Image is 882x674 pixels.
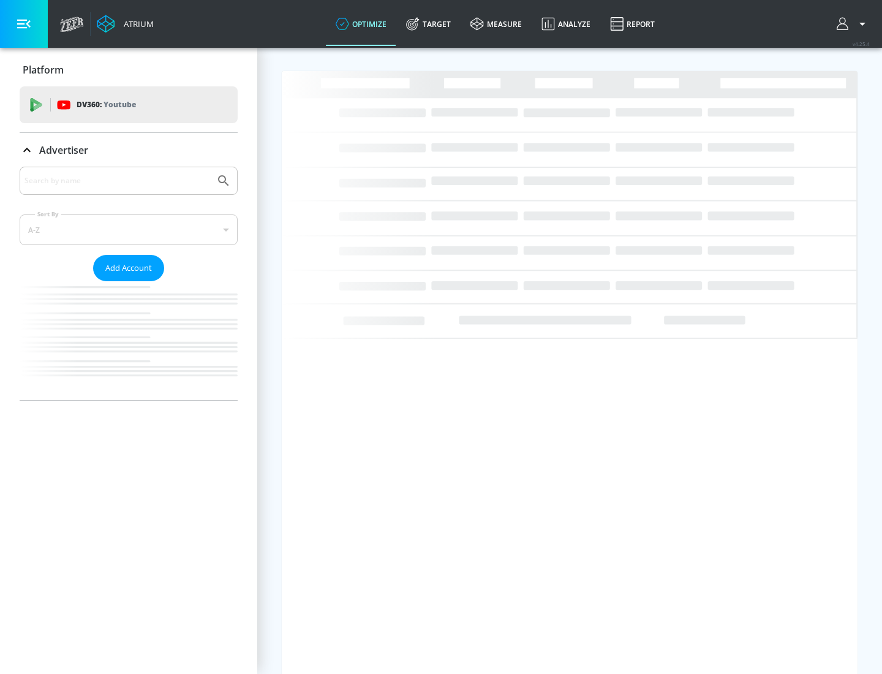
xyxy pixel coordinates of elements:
a: Report [600,2,665,46]
input: Search by name [24,173,210,189]
a: Analyze [532,2,600,46]
p: Advertiser [39,143,88,157]
span: Add Account [105,261,152,275]
nav: list of Advertiser [20,281,238,400]
a: optimize [326,2,396,46]
div: Platform [20,53,238,87]
label: Sort By [35,210,61,218]
p: Platform [23,63,64,77]
div: Atrium [119,18,154,29]
div: Advertiser [20,167,238,400]
p: DV360: [77,98,136,112]
button: Add Account [93,255,164,281]
div: Advertiser [20,133,238,167]
div: A-Z [20,214,238,245]
a: Atrium [97,15,154,33]
a: measure [461,2,532,46]
span: v 4.25.4 [853,40,870,47]
div: DV360: Youtube [20,86,238,123]
p: Youtube [104,98,136,111]
a: Target [396,2,461,46]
